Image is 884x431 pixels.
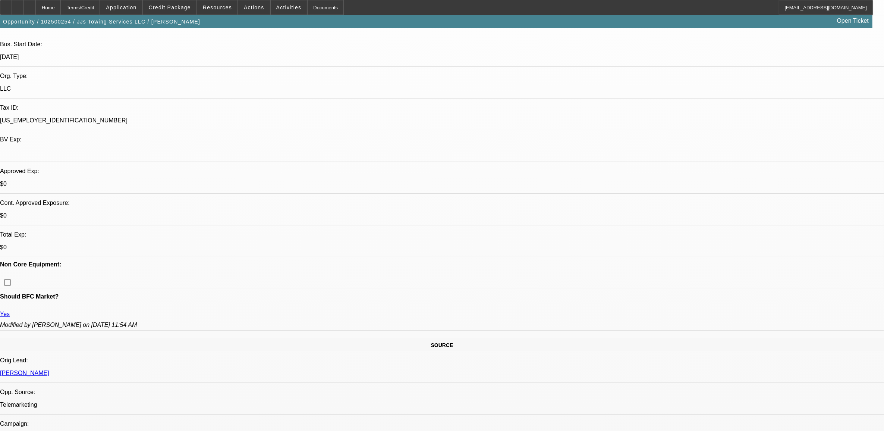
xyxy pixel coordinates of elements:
[238,0,270,15] button: Actions
[143,0,196,15] button: Credit Package
[106,4,136,10] span: Application
[276,4,302,10] span: Activities
[834,15,872,27] a: Open Ticket
[271,0,307,15] button: Activities
[244,4,264,10] span: Actions
[197,0,237,15] button: Resources
[3,19,200,25] span: Opportunity / 102500254 / JJs Towing Services LLC / [PERSON_NAME]
[149,4,191,10] span: Credit Package
[100,0,142,15] button: Application
[431,342,453,348] span: SOURCE
[203,4,232,10] span: Resources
